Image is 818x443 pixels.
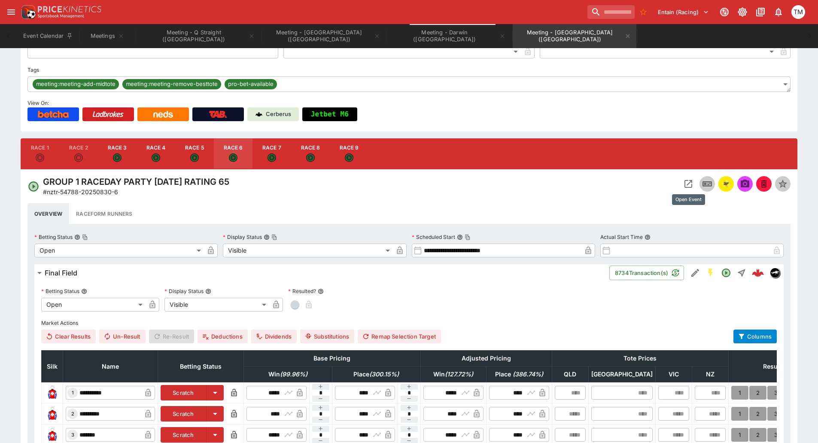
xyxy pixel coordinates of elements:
[687,265,703,281] button: Edit Detail
[737,176,753,192] span: Send Snapshot
[770,268,780,278] div: nztr
[27,203,791,224] div: basic tabs example
[92,111,124,118] img: Ladbrokes
[243,367,332,382] th: Win
[63,351,158,382] th: Name
[645,234,651,240] button: Actual Start Time
[43,187,118,196] p: Copy To Clipboard
[721,179,731,189] div: racingform
[70,411,76,417] span: 2
[158,351,244,382] th: Betting Status
[38,14,84,18] img: Sportsbook Management
[770,268,780,278] img: nztr
[767,386,785,400] button: 3
[41,298,146,312] div: Open
[756,179,772,187] span: Mark an event as closed and abandoned.
[486,367,552,382] th: Place
[513,24,636,48] button: Meeting - Riccarton (NZ)
[3,4,19,20] button: open drawer
[69,203,139,224] button: Raceform Runners
[223,244,392,257] div: Visible
[198,330,248,343] button: Deductions
[733,330,777,343] button: Columns
[609,266,684,280] button: 8734Transaction(s)
[412,233,455,241] p: Scheduled Start
[636,5,650,19] button: No Bookmarks
[291,138,330,169] button: Race 8
[262,24,386,48] button: Meeting - Broken Hill (AUS)
[42,351,63,382] th: Silk
[699,176,715,192] button: Inplay
[34,233,73,241] p: Betting Status
[266,110,291,119] p: Cerberus
[330,138,368,169] button: Race 9
[791,5,805,19] div: Tristan Matheson
[302,107,357,121] button: Jetbet M6
[74,153,83,162] svg: Closed
[513,370,543,378] em: ( 386.74 %)
[99,330,145,343] button: Un-Result
[369,370,399,378] em: ( 300.15 %)
[300,330,354,343] button: Substitutions
[749,386,766,400] button: 2
[775,176,791,192] button: Set Featured Event
[358,330,441,343] button: Remap Selection Target
[98,138,137,169] button: Race 3
[27,100,49,106] span: View On:
[753,4,768,20] button: Documentation
[122,80,221,89] span: meeting:meeting-remove-besttote
[18,24,78,48] button: Event Calendar
[80,24,135,48] button: Meetings
[789,3,808,21] button: Tristan Matheson
[36,153,44,162] svg: Closed
[205,288,211,294] button: Display Status
[34,264,784,281] button: Final Field8734Transaction(s)Edit DetailSGM EnabledOpenStraightad7e070b-dfa5-4d39-95ea-4f7bf3e7d6...
[731,407,748,421] button: 1
[214,138,252,169] button: Race 6
[306,153,315,162] svg: Open
[137,138,175,169] button: Race 4
[164,298,269,312] div: Visible
[345,153,353,162] svg: Open
[749,264,766,281] a: ad7e070b-dfa5-4d39-95ea-4f7bf3e7d6be
[70,432,76,438] span: 3
[271,234,277,240] button: Copy To Clipboard
[209,111,227,118] img: TabNZ
[41,317,777,330] label: Market Actions
[153,111,173,118] img: Neds
[332,367,420,382] th: Place
[717,4,732,20] button: Connected to PK
[27,66,39,73] p: Tags
[588,367,655,382] th: [GEOGRAPHIC_DATA]
[252,138,291,169] button: Race 7
[45,269,77,278] h6: Final Field
[152,153,160,162] svg: Open
[752,267,764,279] div: ad7e070b-dfa5-4d39-95ea-4f7bf3e7d6be
[749,407,766,421] button: 2
[41,287,79,295] p: Betting Status
[734,265,749,281] button: Straight
[225,80,277,89] span: pro-bet-available
[735,4,750,20] button: Toggle light/dark mode
[38,111,69,118] img: Betcha
[164,287,204,295] p: Display Status
[34,244,204,257] div: Open
[681,176,696,192] button: Open Event
[552,367,588,382] th: QLD
[587,5,635,19] input: search
[43,176,229,187] h4: GROUP 1 RACEDAY PARTY [DATE] RATING 65
[46,428,59,442] img: runner 3
[752,267,764,279] img: logo-cerberus--red.svg
[46,407,59,421] img: runner 2
[70,390,76,396] span: 1
[268,153,276,162] svg: Open
[731,386,748,400] button: 1
[41,330,96,343] button: Clear Results
[19,3,36,21] img: PriceKinetics Logo
[82,234,88,240] button: Copy To Clipboard
[280,370,307,378] em: ( 99.96 %)
[243,351,420,367] th: Base Pricing
[190,153,199,162] svg: Open
[653,5,714,19] button: Select Tenant
[27,203,69,224] button: Overview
